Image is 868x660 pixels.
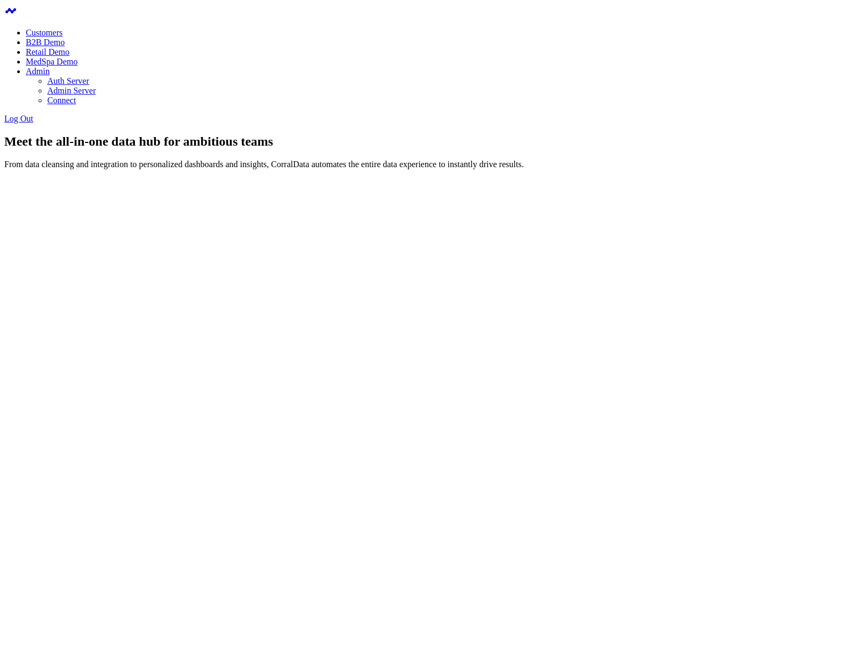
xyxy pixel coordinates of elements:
[4,114,33,123] a: Log Out
[26,67,49,76] a: Admin
[26,47,69,56] a: Retail Demo
[4,134,864,149] h1: Meet the all-in-one data hub for ambitious teams
[26,38,64,47] a: B2B Demo
[47,86,96,95] a: Admin Server
[26,57,77,66] a: MedSpa Demo
[26,28,62,37] a: Customers
[47,76,89,85] a: Auth Server
[4,160,864,169] p: From data cleansing and integration to personalized dashboards and insights, CorralData automates...
[47,96,76,105] a: Connect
